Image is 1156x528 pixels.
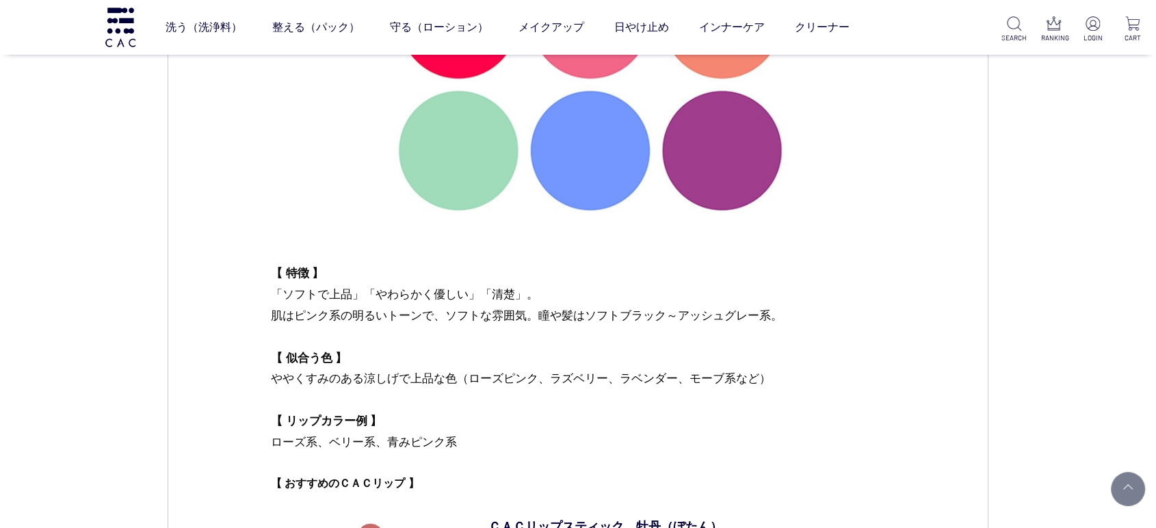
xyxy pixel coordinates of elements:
a: 整える（パック） [272,8,360,47]
span: 【 おすすめのＣＡＣリップ 】 [271,477,419,489]
p: CART [1120,33,1145,43]
a: 洗う（洗浄料） [166,8,242,47]
img: logo_orange.svg [22,22,33,33]
p: RANKING [1041,33,1066,43]
img: website_grey.svg [22,36,33,48]
a: メイクアップ [518,8,584,47]
a: 日やけ止め [614,8,669,47]
p: 「ソフトで上品」「やわらかく優しい」「清楚」。 肌はピンク系の明るいトーンで、ソフトな雰囲気。瞳や髪はソフトブラック～アッシュグレー系。 ややくすみのある涼しげで上品な色（ローズピンク、ラズベリ... [271,263,886,475]
div: ドメイン概要 [62,82,114,91]
a: クリーナー [795,8,850,47]
p: SEARCH [1001,33,1027,43]
a: 守る（ローション） [390,8,488,47]
p: LOGIN [1080,33,1105,43]
a: LOGIN [1080,16,1105,43]
div: ドメイン: [DOMAIN_NAME] [36,36,158,48]
a: SEARCH [1001,16,1027,43]
div: キーワード流入 [159,82,220,91]
div: v 4.0.25 [38,22,67,33]
a: CART [1120,16,1145,43]
img: logo [103,8,137,47]
span: 【 リップカラー例 】 [271,414,382,427]
img: tab_domain_overview_orange.svg [47,81,57,92]
span: 【 特徴 】 [271,266,324,280]
span: 【 似合う色 】 [271,351,347,365]
img: tab_keywords_by_traffic_grey.svg [144,81,155,92]
a: インナーケア [699,8,765,47]
a: RANKING [1041,16,1066,43]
